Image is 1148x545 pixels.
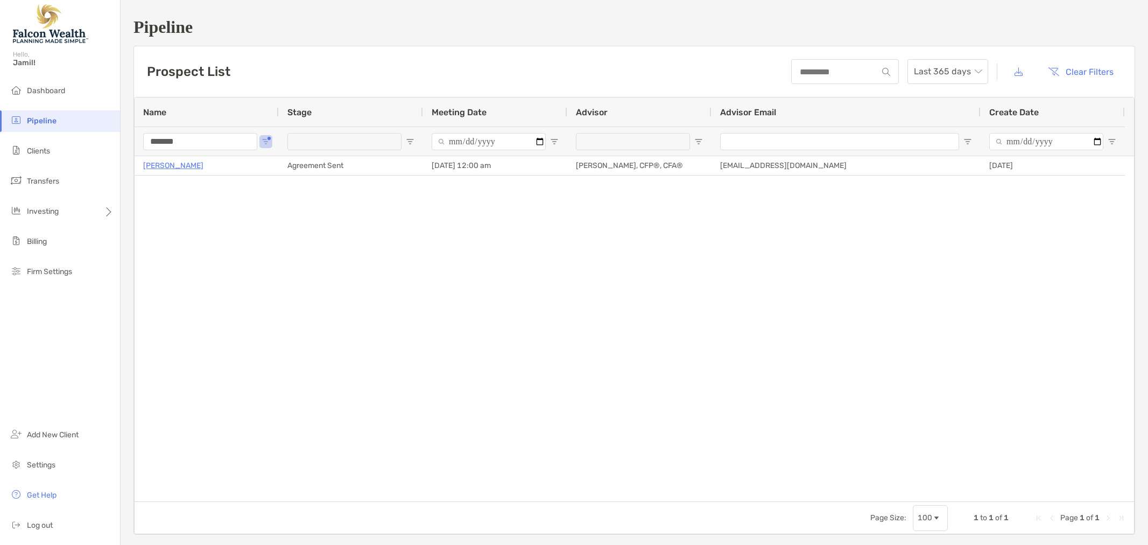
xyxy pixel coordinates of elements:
[406,137,414,146] button: Open Filter Menu
[10,264,23,277] img: firm-settings icon
[432,133,546,150] input: Meeting Date Filter Input
[279,156,423,175] div: Agreement Sent
[720,107,776,117] span: Advisor Email
[1047,514,1056,522] div: Previous Page
[27,116,57,125] span: Pipeline
[567,156,712,175] div: [PERSON_NAME], CFP®, CFA®
[1117,514,1125,522] div: Last Page
[1034,514,1043,522] div: First Page
[27,521,53,530] span: Log out
[10,488,23,501] img: get-help icon
[1080,513,1084,522] span: 1
[27,460,55,470] span: Settings
[1060,513,1078,522] span: Page
[576,107,608,117] span: Advisor
[1095,513,1100,522] span: 1
[995,513,1002,522] span: of
[980,513,987,522] span: to
[981,156,1125,175] div: [DATE]
[27,237,47,246] span: Billing
[143,107,166,117] span: Name
[147,64,230,79] h3: Prospect List
[10,144,23,157] img: clients icon
[143,133,257,150] input: Name Filter Input
[989,107,1039,117] span: Create Date
[27,86,65,95] span: Dashboard
[974,513,978,522] span: 1
[914,60,982,83] span: Last 365 days
[694,137,703,146] button: Open Filter Menu
[10,114,23,127] img: pipeline icon
[10,174,23,187] img: transfers icon
[27,177,59,186] span: Transfers
[432,107,487,117] span: Meeting Date
[10,428,23,441] img: add_new_client icon
[27,146,50,156] span: Clients
[1104,514,1112,522] div: Next Page
[989,133,1103,150] input: Create Date Filter Input
[10,83,23,96] img: dashboard icon
[870,513,906,522] div: Page Size:
[143,159,203,172] a: [PERSON_NAME]
[287,107,312,117] span: Stage
[10,234,23,247] img: billing icon
[1004,513,1009,522] span: 1
[262,137,270,146] button: Open Filter Menu
[13,58,114,67] span: Jamil!
[13,4,88,43] img: Falcon Wealth Planning Logo
[918,513,932,522] div: 100
[27,430,79,439] span: Add New Client
[27,267,72,276] span: Firm Settings
[712,156,981,175] div: [EMAIL_ADDRESS][DOMAIN_NAME]
[27,207,59,216] span: Investing
[963,137,972,146] button: Open Filter Menu
[882,68,890,76] img: input icon
[1040,60,1122,83] button: Clear Filters
[720,133,959,150] input: Advisor Email Filter Input
[1108,137,1116,146] button: Open Filter Menu
[10,204,23,217] img: investing icon
[423,156,567,175] div: [DATE] 12:00 am
[10,458,23,471] img: settings icon
[10,518,23,531] img: logout icon
[133,17,1135,37] h1: Pipeline
[913,505,948,531] div: Page Size
[1086,513,1093,522] span: of
[550,137,559,146] button: Open Filter Menu
[989,513,994,522] span: 1
[27,491,57,500] span: Get Help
